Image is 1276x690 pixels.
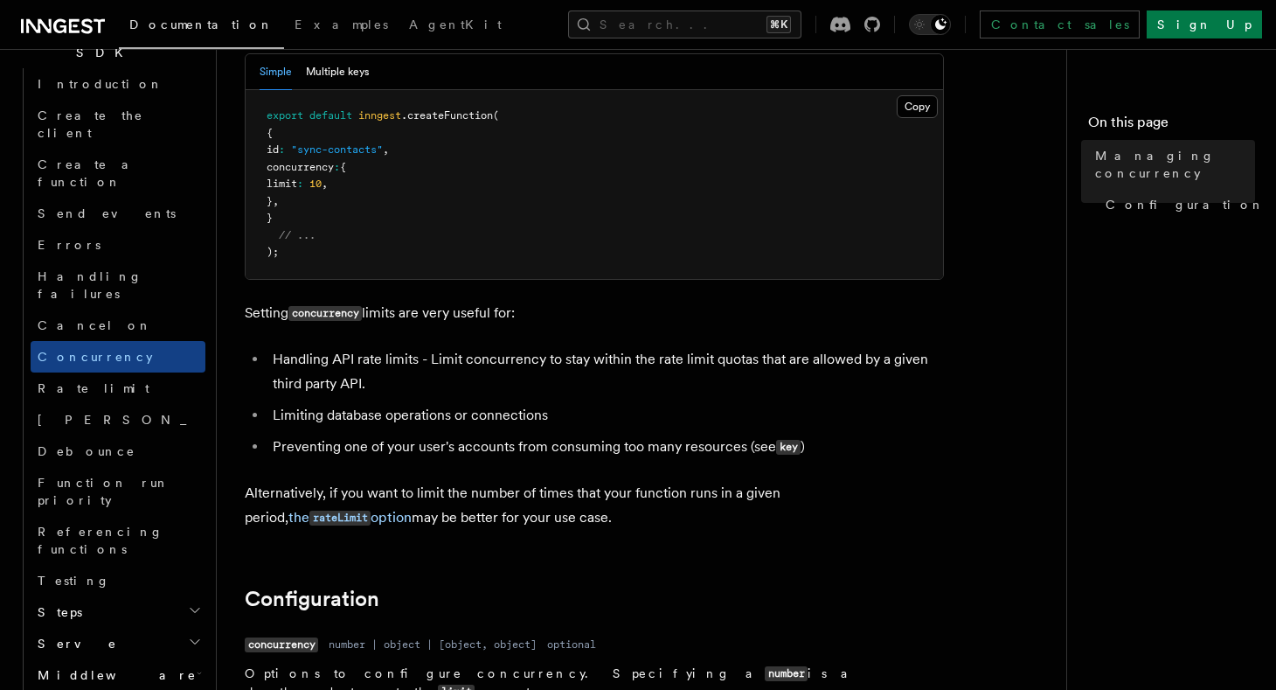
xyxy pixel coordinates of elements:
[31,596,205,628] button: Steps
[329,638,537,652] dd: number | object | [object, object]
[38,476,170,507] span: Function run priority
[980,10,1140,38] a: Contact sales
[31,198,205,229] a: Send events
[38,350,153,364] span: Concurrency
[279,229,316,241] span: // ...
[547,638,596,652] dd: optional
[322,178,328,190] span: ,
[309,109,352,122] span: default
[493,109,499,122] span: (
[309,511,371,526] code: rateLimit
[909,14,951,35] button: Toggle dark mode
[31,628,205,659] button: Serve
[267,212,273,224] span: }
[291,143,383,156] span: "sync-contacts"
[245,638,318,652] code: concurrency
[38,525,163,556] span: Referencing functions
[267,435,944,460] li: Preventing one of your user's accounts from consuming too many resources (see )
[279,143,285,156] span: :
[1147,10,1262,38] a: Sign Up
[297,178,303,190] span: :
[31,666,197,684] span: Middleware
[31,635,117,652] span: Serve
[245,587,379,611] a: Configuration
[267,178,297,190] span: limit
[1088,112,1255,140] h4: On this page
[309,178,322,190] span: 10
[119,5,284,49] a: Documentation
[260,54,292,90] button: Simple
[401,109,493,122] span: .createFunction
[31,310,205,341] a: Cancel on
[399,5,512,47] a: AgentKit
[765,666,808,681] code: number
[273,195,279,207] span: ,
[245,481,944,531] p: Alternatively, if you want to limit the number of times that your function runs in a given period...
[31,436,205,467] a: Debounce
[267,143,279,156] span: id
[38,108,143,140] span: Create the client
[31,404,205,436] a: [PERSON_NAME]
[1095,147,1255,182] span: Managing concurrency
[38,444,135,458] span: Debounce
[267,403,944,428] li: Limiting database operations or connections
[31,229,205,261] a: Errors
[267,246,279,258] span: );
[288,306,362,321] code: concurrency
[306,54,369,90] button: Multiple keys
[334,161,340,173] span: :
[31,68,205,100] a: Introduction
[31,100,205,149] a: Create the client
[31,603,82,621] span: Steps
[31,467,205,516] a: Function run priority
[31,516,205,565] a: Referencing functions
[568,10,801,38] button: Search...⌘K
[245,301,944,326] p: Setting limits are very useful for:
[295,17,388,31] span: Examples
[776,440,801,455] code: key
[38,238,101,252] span: Errors
[267,109,303,122] span: export
[31,261,205,310] a: Handling failures
[31,149,205,198] a: Create a function
[31,373,205,404] a: Rate limit
[1106,196,1265,213] span: Configuration
[409,17,502,31] span: AgentKit
[1099,189,1255,220] a: Configuration
[267,195,273,207] span: }
[38,381,149,395] span: Rate limit
[38,574,110,588] span: Testing
[38,157,142,189] span: Create a function
[267,161,334,173] span: concurrency
[38,77,163,91] span: Introduction
[267,127,273,139] span: {
[38,269,142,301] span: Handling failures
[1088,140,1255,189] a: Managing concurrency
[383,143,389,156] span: ,
[38,318,152,332] span: Cancel on
[38,413,294,427] span: [PERSON_NAME]
[129,17,274,31] span: Documentation
[31,341,205,373] a: Concurrency
[284,5,399,47] a: Examples
[38,206,176,220] span: Send events
[267,347,944,396] li: Handling API rate limits - Limit concurrency to stay within the rate limit quotas that are allowe...
[340,161,346,173] span: {
[358,109,401,122] span: inngest
[766,16,791,33] kbd: ⌘K
[897,95,938,118] button: Copy
[31,565,205,596] a: Testing
[288,509,412,526] a: therateLimitoption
